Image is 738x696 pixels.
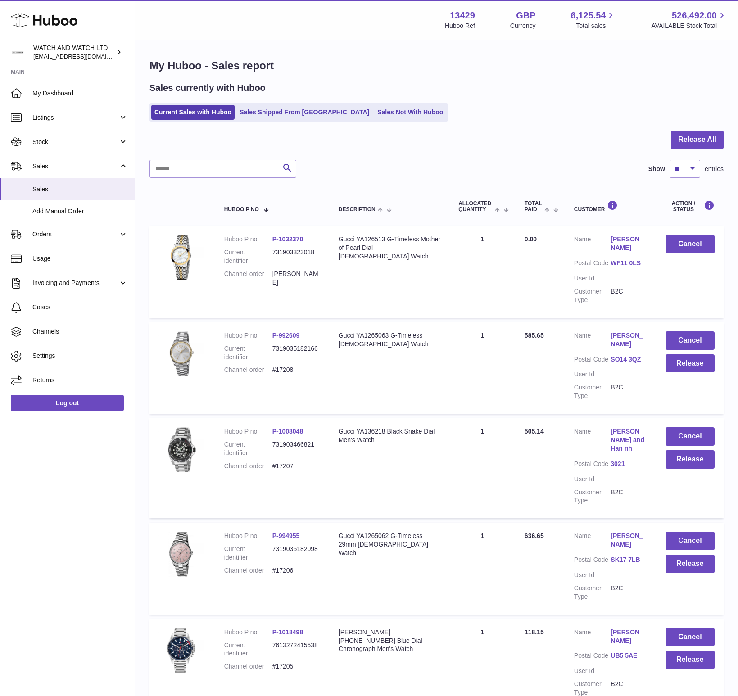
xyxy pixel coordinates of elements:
[666,331,715,350] button: Cancel
[449,418,516,518] td: 1
[574,383,611,400] dt: Customer Type
[666,628,715,646] button: Cancel
[224,566,272,575] dt: Channel order
[611,259,647,267] a: WF11 0LS
[666,235,715,253] button: Cancel
[224,440,272,457] dt: Current identifier
[449,322,516,414] td: 1
[672,9,717,22] span: 526,492.00
[571,9,606,22] span: 6,125.54
[574,370,611,379] dt: User Id
[666,555,715,573] button: Release
[449,523,516,614] td: 1
[574,475,611,484] dt: User Id
[158,235,204,280] img: 1739733169.png
[666,450,715,469] button: Release
[33,44,114,61] div: WATCH AND WATCH LTD
[236,105,372,120] a: Sales Shipped From [GEOGRAPHIC_DATA]
[158,331,204,376] img: 1718701194.jpg
[611,287,647,304] dd: B2C
[32,376,128,384] span: Returns
[574,259,611,270] dt: Postal Code
[224,235,272,244] dt: Huboo P no
[149,82,266,94] h2: Sales currently with Huboo
[510,22,536,30] div: Currency
[666,651,715,669] button: Release
[224,344,272,362] dt: Current identifier
[32,279,118,287] span: Invoicing and Payments
[272,366,321,374] dd: #17208
[272,248,321,265] dd: 731903323018
[374,105,446,120] a: Sales Not With Huboo
[272,641,321,658] dd: 7613272415538
[32,303,128,312] span: Cases
[666,354,715,373] button: Release
[272,532,300,539] a: P-994955
[574,571,611,579] dt: User Id
[224,427,272,436] dt: Huboo P no
[516,9,535,22] strong: GBP
[158,532,204,577] img: 1719997027.jpg
[339,532,440,557] div: Gucci YA1265062 G-Timeless 29mm [DEMOGRAPHIC_DATA] Watch
[32,352,128,360] span: Settings
[339,331,440,348] div: Gucci YA1265063 G-Timeless [DEMOGRAPHIC_DATA] Watch
[576,22,616,30] span: Total sales
[224,662,272,671] dt: Channel order
[525,201,542,212] span: Total paid
[611,651,647,660] a: UB5 5AE
[458,201,492,212] span: ALLOCATED Quantity
[651,22,727,30] span: AVAILABLE Stock Total
[272,545,321,562] dd: 7319035182098
[574,667,611,675] dt: User Id
[525,235,537,243] span: 0.00
[32,162,118,171] span: Sales
[525,428,544,435] span: 505.14
[571,9,616,30] a: 6,125.54 Total sales
[450,9,475,22] strong: 13429
[11,395,124,411] a: Log out
[272,344,321,362] dd: 7319035182166
[611,427,647,453] a: [PERSON_NAME] and Han nh
[224,207,259,212] span: Huboo P no
[158,427,204,472] img: 1724791368.jpg
[272,332,300,339] a: P-992609
[574,287,611,304] dt: Customer Type
[611,460,647,468] a: 3021
[705,165,724,173] span: entries
[32,89,128,98] span: My Dashboard
[272,628,303,636] a: P-1018498
[666,427,715,446] button: Cancel
[32,230,118,239] span: Orders
[449,226,516,317] td: 1
[224,248,272,265] dt: Current identifier
[666,532,715,550] button: Cancel
[224,270,272,287] dt: Channel order
[525,532,544,539] span: 636.65
[224,331,272,340] dt: Huboo P no
[648,165,665,173] label: Show
[32,113,118,122] span: Listings
[574,427,611,455] dt: Name
[272,662,321,671] dd: #17205
[272,566,321,575] dd: #17206
[339,427,440,444] div: Gucci YA136218 Black Snake Dial Men's Watch
[574,355,611,366] dt: Postal Code
[224,545,272,562] dt: Current identifier
[32,138,118,146] span: Stock
[272,440,321,457] dd: 731903466821
[339,628,440,654] div: [PERSON_NAME] [PHONE_NUMBER] Blue Dial Chronograph Men's Watch
[611,584,647,601] dd: B2C
[574,488,611,505] dt: Customer Type
[666,200,715,212] div: Action / Status
[272,270,321,287] dd: [PERSON_NAME]
[339,235,440,261] div: Gucci YA126513 G-Timeless Mother of Pearl Dial [DEMOGRAPHIC_DATA] Watch
[32,185,128,194] span: Sales
[611,532,647,549] a: [PERSON_NAME]
[611,235,647,252] a: [PERSON_NAME]
[339,207,376,212] span: Description
[32,207,128,216] span: Add Manual Order
[272,235,303,243] a: P-1032370
[224,628,272,637] dt: Huboo P no
[611,488,647,505] dd: B2C
[11,45,24,59] img: baris@watchandwatch.co.uk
